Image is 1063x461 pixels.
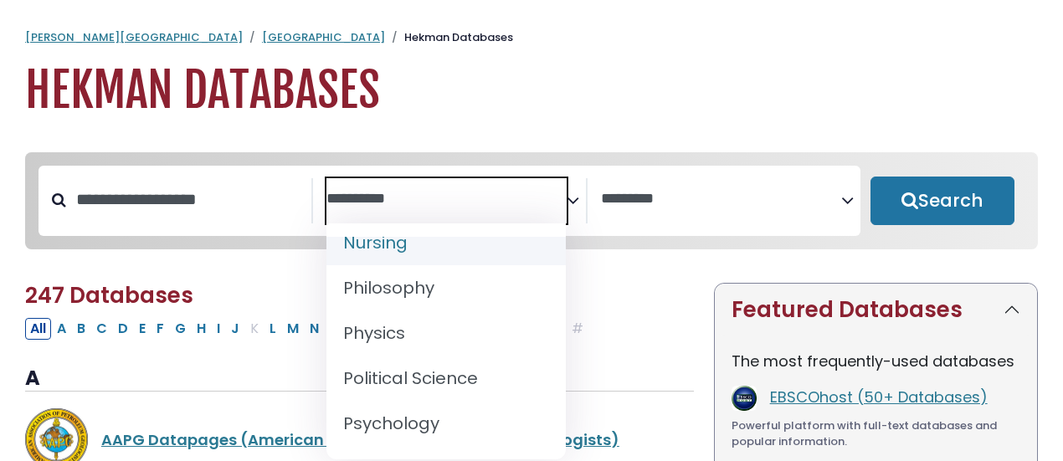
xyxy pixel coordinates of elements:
[325,318,346,340] button: Filter Results O
[264,318,281,340] button: Filter Results L
[326,356,566,401] li: Political Science
[25,29,243,45] a: [PERSON_NAME][GEOGRAPHIC_DATA]
[326,191,567,208] textarea: Search
[113,318,133,340] button: Filter Results D
[170,318,191,340] button: Filter Results G
[25,318,51,340] button: All
[305,318,324,340] button: Filter Results N
[134,318,151,340] button: Filter Results E
[91,318,112,340] button: Filter Results C
[715,284,1037,336] button: Featured Databases
[72,318,90,340] button: Filter Results B
[212,318,225,340] button: Filter Results I
[870,177,1014,225] button: Submit for Search Results
[770,387,988,407] a: EBSCOhost (50+ Databases)
[25,366,694,392] h3: A
[262,29,385,45] a: [GEOGRAPHIC_DATA]
[25,152,1038,249] nav: Search filters
[192,318,211,340] button: Filter Results H
[25,317,590,338] div: Alpha-list to filter by first letter of database name
[326,310,566,356] li: Physics
[601,191,841,208] textarea: Search
[282,318,304,340] button: Filter Results M
[25,280,193,310] span: 247 Databases
[385,29,513,46] li: Hekman Databases
[326,265,566,310] li: Philosophy
[326,220,566,265] li: Nursing
[226,318,244,340] button: Filter Results J
[66,186,311,213] input: Search database by title or keyword
[101,429,619,450] a: AAPG Datapages (American Association of Petroleum Geologists)
[732,350,1020,372] p: The most frequently-used databases
[732,417,1020,450] div: Powerful platform with full-text databases and popular information.
[25,29,1038,46] nav: breadcrumb
[25,63,1038,119] h1: Hekman Databases
[151,318,169,340] button: Filter Results F
[326,401,566,446] li: Psychology
[52,318,71,340] button: Filter Results A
